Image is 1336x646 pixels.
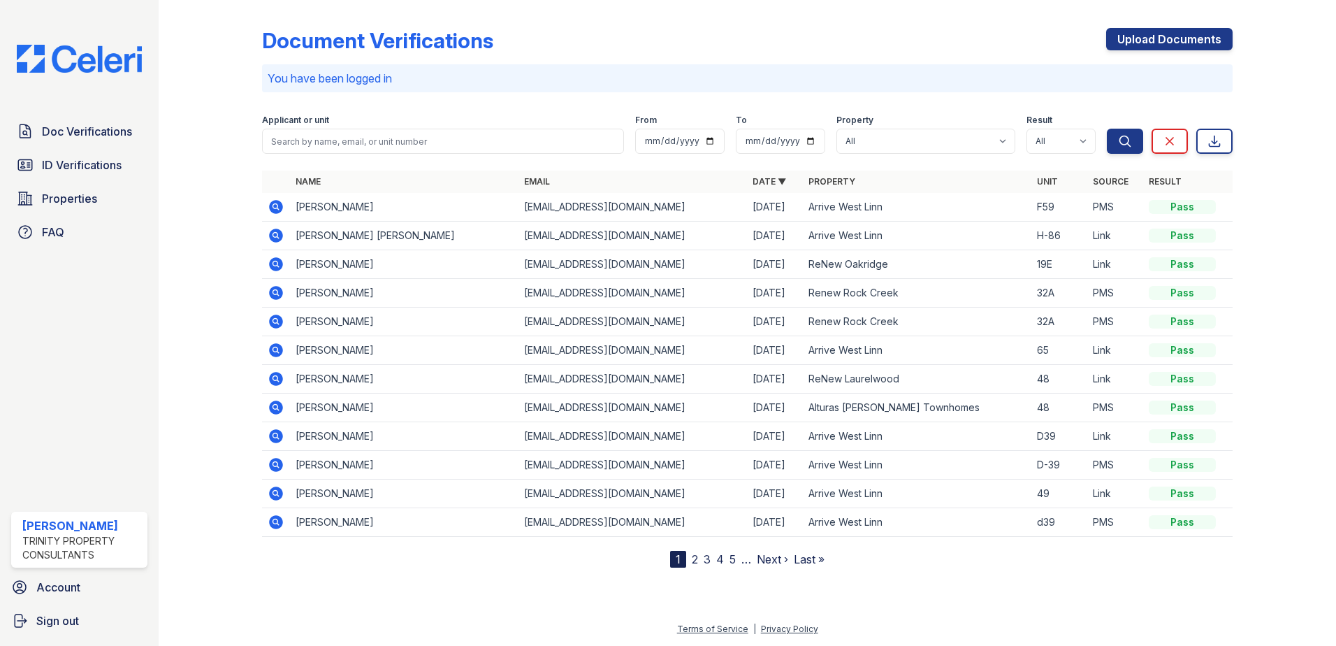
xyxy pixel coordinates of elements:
td: [DATE] [747,394,803,422]
td: Link [1087,336,1143,365]
td: Alturas [PERSON_NAME] Townhomes [803,394,1031,422]
div: Pass [1149,315,1216,329]
td: [DATE] [747,222,803,250]
td: [DATE] [747,422,803,451]
td: Renew Rock Creek [803,279,1031,308]
td: PMS [1087,308,1143,336]
div: Pass [1149,229,1216,243]
td: [EMAIL_ADDRESS][DOMAIN_NAME] [518,222,747,250]
td: Link [1087,422,1143,451]
div: Pass [1149,458,1216,472]
td: D39 [1031,422,1087,451]
div: Pass [1149,401,1216,415]
td: 32A [1031,279,1087,308]
td: [DATE] [747,250,803,279]
a: Property [808,176,855,187]
td: [EMAIL_ADDRESS][DOMAIN_NAME] [518,451,747,480]
td: [DATE] [747,451,803,480]
a: Name [296,176,321,187]
td: PMS [1087,394,1143,422]
td: Arrive West Linn [803,193,1031,222]
td: [PERSON_NAME] [290,422,518,451]
span: Account [36,579,80,596]
td: D-39 [1031,451,1087,480]
label: From [635,115,657,126]
td: Arrive West Linn [803,222,1031,250]
td: ReNew Oakridge [803,250,1031,279]
div: Trinity Property Consultants [22,534,142,562]
label: Applicant or unit [262,115,329,126]
div: Document Verifications [262,28,493,53]
p: You have been logged in [268,70,1227,87]
td: [EMAIL_ADDRESS][DOMAIN_NAME] [518,279,747,308]
td: [EMAIL_ADDRESS][DOMAIN_NAME] [518,422,747,451]
a: Source [1093,176,1128,187]
td: H-86 [1031,222,1087,250]
a: Properties [11,185,147,213]
div: Pass [1149,257,1216,271]
span: FAQ [42,224,64,241]
a: Last » [794,552,825,566]
td: [EMAIL_ADDRESS][DOMAIN_NAME] [518,394,747,422]
div: Pass [1149,372,1216,386]
a: Doc Verifications [11,117,147,145]
td: [PERSON_NAME] [290,308,518,336]
td: 49 [1031,480,1087,508]
td: [EMAIL_ADDRESS][DOMAIN_NAME] [518,508,747,537]
td: [PERSON_NAME] [290,394,518,422]
td: [EMAIL_ADDRESS][DOMAIN_NAME] [518,336,747,365]
div: Pass [1149,487,1216,501]
td: 48 [1031,394,1087,422]
a: Sign out [6,607,153,635]
td: PMS [1087,193,1143,222]
label: To [736,115,747,126]
a: Next › [757,552,788,566]
td: 48 [1031,365,1087,394]
td: [PERSON_NAME] [290,508,518,537]
input: Search by name, email, or unit number [262,129,624,154]
a: 2 [692,552,698,566]
div: | [753,624,756,634]
div: Pass [1149,343,1216,357]
td: F59 [1031,193,1087,222]
span: … [741,551,751,568]
span: Sign out [36,612,79,629]
td: PMS [1087,508,1143,537]
a: FAQ [11,218,147,246]
span: ID Verifications [42,157,122,173]
td: [EMAIL_ADDRESS][DOMAIN_NAME] [518,193,747,222]
span: Properties [42,190,97,207]
a: Privacy Policy [761,624,818,634]
td: Link [1087,222,1143,250]
td: Renew Rock Creek [803,308,1031,336]
label: Property [836,115,873,126]
div: Pass [1149,200,1216,214]
td: [EMAIL_ADDRESS][DOMAIN_NAME] [518,480,747,508]
td: 32A [1031,308,1087,336]
div: [PERSON_NAME] [22,517,142,534]
td: [PERSON_NAME] [290,193,518,222]
td: d39 [1031,508,1087,537]
td: [EMAIL_ADDRESS][DOMAIN_NAME] [518,308,747,336]
a: ID Verifications [11,151,147,179]
td: [DATE] [747,279,803,308]
div: Pass [1149,429,1216,443]
td: [DATE] [747,480,803,508]
td: Link [1087,365,1143,394]
td: [DATE] [747,365,803,394]
div: 1 [670,551,686,568]
td: [PERSON_NAME] [290,451,518,480]
td: 19E [1031,250,1087,279]
td: Arrive West Linn [803,480,1031,508]
span: Doc Verifications [42,123,132,140]
div: Pass [1149,515,1216,529]
a: Email [524,176,550,187]
td: [PERSON_NAME] [290,336,518,365]
a: Unit [1037,176,1058,187]
td: PMS [1087,279,1143,308]
td: Link [1087,480,1143,508]
a: 5 [729,552,736,566]
a: 4 [716,552,724,566]
td: [EMAIL_ADDRESS][DOMAIN_NAME] [518,365,747,394]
